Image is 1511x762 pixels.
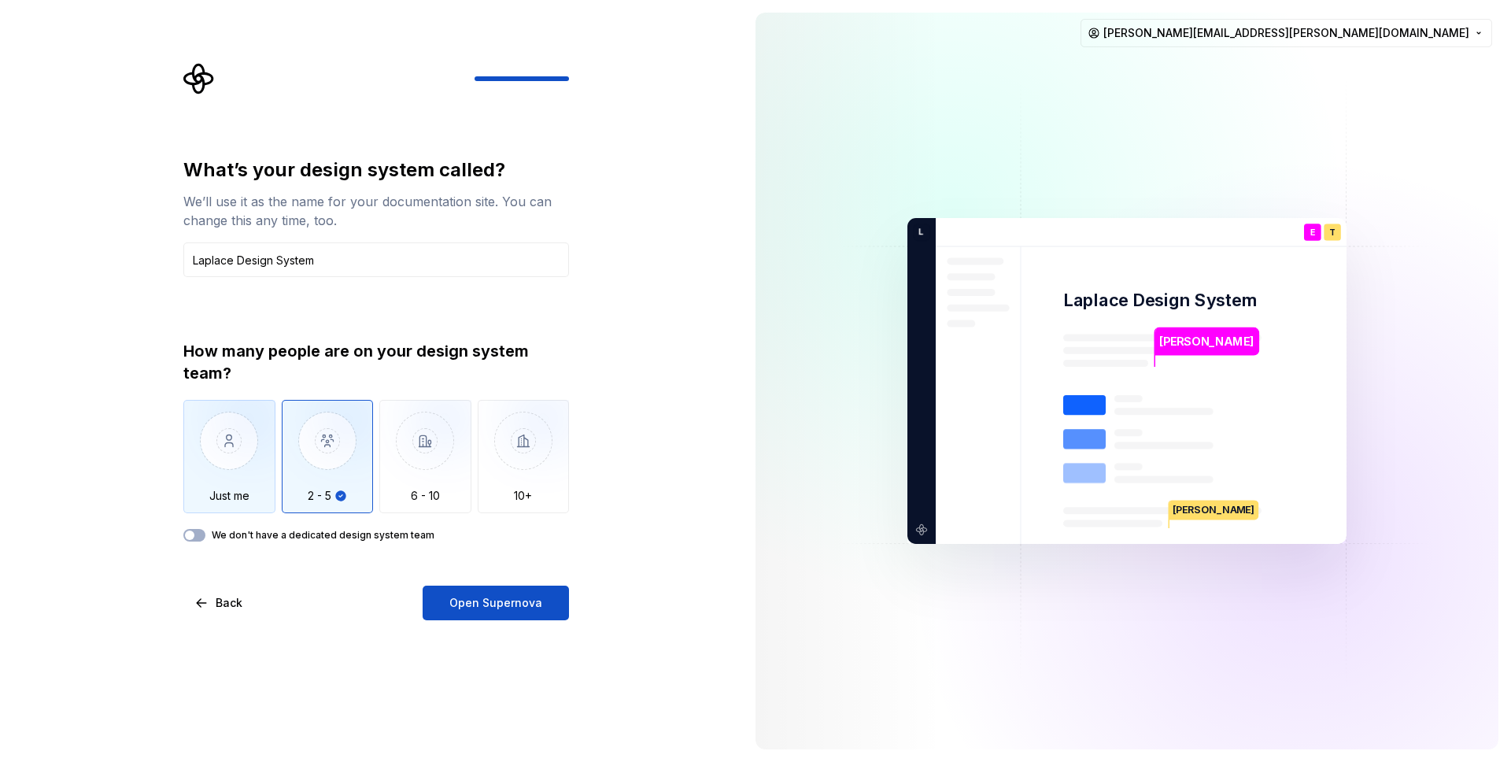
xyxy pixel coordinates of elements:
button: [PERSON_NAME][EMAIL_ADDRESS][PERSON_NAME][DOMAIN_NAME] [1081,19,1492,47]
p: E [1310,228,1315,237]
p: Laplace Design System [1063,289,1258,312]
div: How many people are on your design system team? [183,340,569,384]
p: L [913,225,924,239]
p: [PERSON_NAME] [1169,500,1258,520]
p: [PERSON_NAME] [1159,333,1254,350]
span: Open Supernova [449,595,542,611]
div: What’s your design system called? [183,157,569,183]
svg: Supernova Logo [183,63,215,94]
span: Back [216,595,242,611]
div: We’ll use it as the name for your documentation site. You can change this any time, too. [183,192,569,230]
label: We don't have a dedicated design system team [212,529,434,542]
button: Back [183,586,256,620]
button: Open Supernova [423,586,569,620]
div: T [1324,224,1341,241]
input: Design system name [183,242,569,277]
span: [PERSON_NAME][EMAIL_ADDRESS][PERSON_NAME][DOMAIN_NAME] [1103,25,1469,41]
